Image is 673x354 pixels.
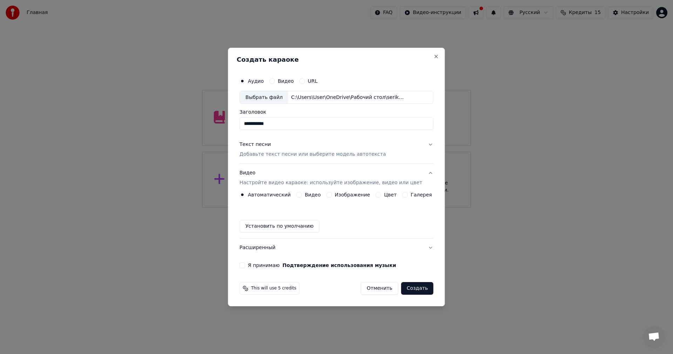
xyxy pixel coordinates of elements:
h2: Создать караоке [237,56,436,63]
label: URL [308,79,318,84]
button: Отменить [361,282,398,295]
div: Выбрать файл [240,91,288,104]
label: Изображение [335,192,370,197]
label: Заголовок [239,110,433,115]
button: Создать [401,282,433,295]
span: This will use 5 credits [251,286,296,291]
label: Видео [278,79,294,84]
label: Цвет [384,192,397,197]
button: Я принимаю [283,263,396,268]
div: C:\Users\User\OneDrive\Рабочий стол\serik-musalimov-moy-kazahstan.mp3 [288,94,407,101]
p: Настройте видео караоке: используйте изображение, видео или цвет [239,179,422,186]
button: Расширенный [239,239,433,257]
label: Аудио [248,79,264,84]
div: Видео [239,170,422,187]
label: Я принимаю [248,263,396,268]
label: Галерея [411,192,432,197]
button: Установить по умолчанию [239,220,319,233]
div: Текст песни [239,141,271,148]
div: ВидеоНастройте видео караоке: используйте изображение, видео или цвет [239,192,433,238]
label: Видео [305,192,321,197]
p: Добавьте текст песни или выберите модель автотекста [239,151,386,158]
button: ВидеоНастройте видео караоке: используйте изображение, видео или цвет [239,164,433,192]
button: Текст песниДобавьте текст песни или выберите модель автотекста [239,136,433,164]
label: Автоматический [248,192,291,197]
